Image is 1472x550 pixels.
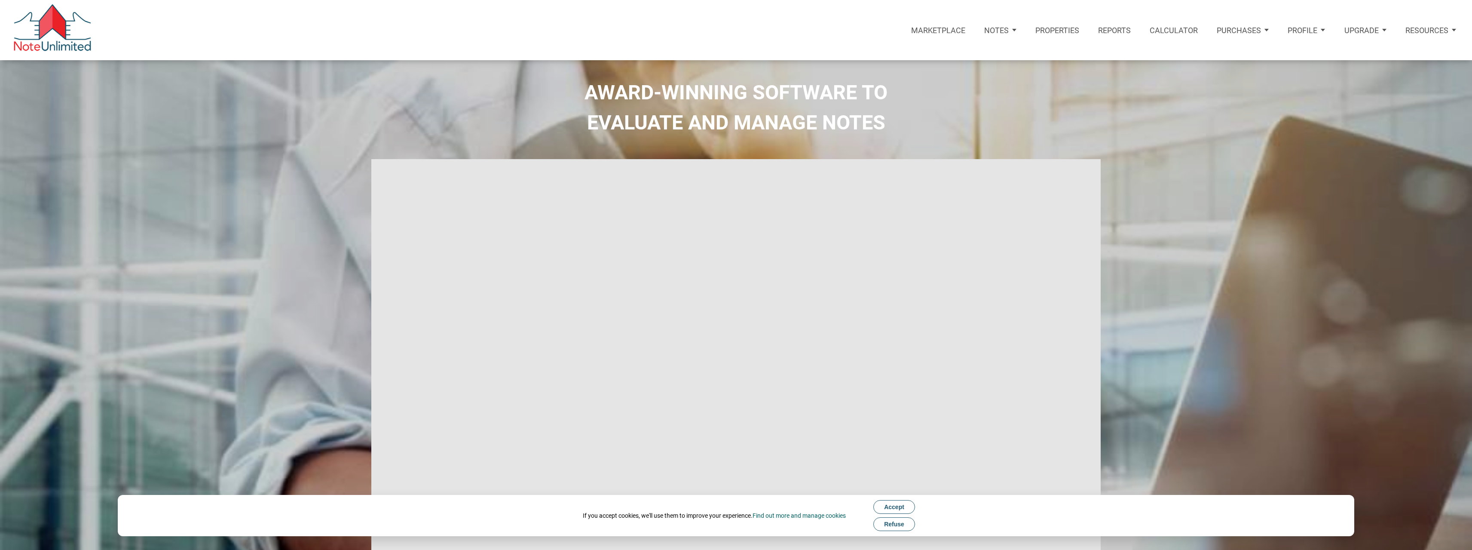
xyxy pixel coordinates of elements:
[1344,26,1379,35] p: Upgrade
[1026,15,1089,46] a: Properties
[1150,26,1198,35] p: Calculator
[884,504,904,510] span: Accept
[911,26,965,35] p: Marketplace
[975,15,1026,46] button: Notes
[1288,26,1317,35] p: Profile
[873,517,915,531] button: Refuse
[902,15,975,46] button: Marketplace
[1089,15,1140,46] button: Reports
[984,26,1009,35] p: Notes
[873,500,915,514] button: Accept
[1098,26,1131,35] p: Reports
[1278,15,1334,46] button: Profile
[1405,26,1448,35] p: Resources
[1207,15,1278,46] button: Purchases
[1396,15,1466,46] button: Resources
[884,521,904,528] span: Refuse
[1335,15,1396,46] button: Upgrade
[1035,26,1079,35] p: Properties
[753,512,846,519] a: Find out more and manage cookies
[6,77,1466,138] h2: AWARD-WINNING SOFTWARE TO EVALUATE AND MANAGE NOTES
[1217,26,1261,35] p: Purchases
[583,511,846,520] div: If you accept cookies, we'll use them to improve your experience.
[1140,15,1207,46] a: Calculator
